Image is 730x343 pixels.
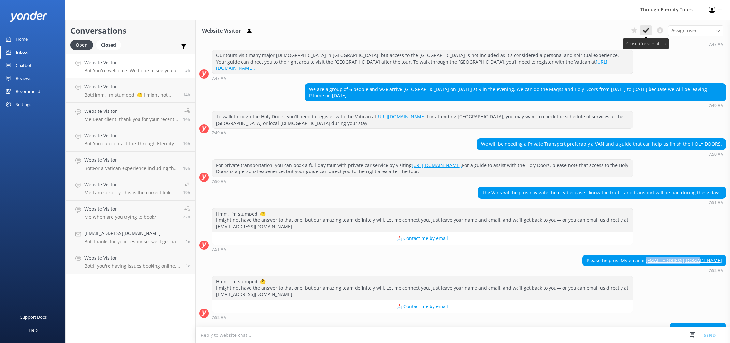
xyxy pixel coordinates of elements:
[212,131,227,135] strong: 7:49 AM
[16,33,28,46] div: Home
[478,200,726,205] div: Oct 02 2025 07:51am (UTC +02:00) Europe/Amsterdam
[183,190,190,195] span: Oct 01 2025 04:36pm (UTC +02:00) Europe/Amsterdam
[84,205,156,213] h4: Website Visitor
[212,276,633,300] div: Hmm, I’m stumped! 🤔 I might not have the answer to that one, but our amazing team definitely will...
[10,11,47,22] img: yonder-white-logo.png
[212,316,227,320] strong: 7:52 AM
[84,157,178,164] h4: Website Visitor
[646,257,722,263] a: [EMAIL_ADDRESS][DOMAIN_NAME]
[84,165,178,171] p: Bot: For a Vatican experience including the [DEMOGRAPHIC_DATA], you can consider our private or g...
[212,315,633,320] div: Oct 02 2025 07:52am (UTC +02:00) Europe/Amsterdam
[66,54,195,78] a: Website VisitorBot:You're welcome. We hope to see you at Through Eternity Tours soon!3h
[212,232,633,245] button: 📩 Contact me by email
[406,42,726,46] div: Oct 02 2025 07:47am (UTC +02:00) Europe/Amsterdam
[66,152,195,176] a: Website VisitorBot:For a Vatican experience including the [DEMOGRAPHIC_DATA], you can consider ou...
[305,84,726,101] div: We are a group of 6 people and w2e arrive [GEOGRAPHIC_DATA] on [DATE] at 9 in the evening. We can...
[709,269,724,273] strong: 7:52 AM
[185,67,190,73] span: Oct 02 2025 07:52am (UTC +02:00) Europe/Amsterdam
[183,165,190,171] span: Oct 01 2025 04:45pm (UTC +02:00) Europe/Amsterdam
[66,103,195,127] a: Website VisitorMe:Dear client, thank you for your recent inquiry. Unfortunately, we do not have g...
[84,181,178,188] h4: Website Visitor
[212,76,633,80] div: Oct 02 2025 07:47am (UTC +02:00) Europe/Amsterdam
[212,180,227,184] strong: 7:50 AM
[84,132,178,139] h4: Website Visitor
[202,27,241,35] h3: Website Visitor
[212,208,633,232] div: Hmm, I’m stumped! 🤔 I might not have the answer to that one, but our amazing team definitely will...
[16,46,28,59] div: Inbox
[186,239,190,244] span: Oct 01 2025 08:37am (UTC +02:00) Europe/Amsterdam
[212,160,633,177] div: For private transportation, you can book a full-day tour with private car service by visiting For...
[84,83,178,90] h4: Website Visitor
[16,98,31,111] div: Settings
[84,230,181,237] h4: [EMAIL_ADDRESS][DOMAIN_NAME]
[29,323,38,336] div: Help
[670,323,726,334] div: Thank you very much!
[186,263,190,269] span: Oct 01 2025 04:34am (UTC +02:00) Europe/Amsterdam
[212,247,633,251] div: Oct 02 2025 07:51am (UTC +02:00) Europe/Amsterdam
[709,201,724,205] strong: 7:51 AM
[212,247,227,251] strong: 7:51 AM
[16,85,40,98] div: Recommend
[84,108,178,115] h4: Website Visitor
[477,139,726,150] div: We will be needing a Private Transport preferably a VAN and a guide that can help us finish the H...
[96,41,124,48] a: Closed
[216,59,607,71] a: [URL][DOMAIN_NAME].
[412,162,462,168] a: [URL][DOMAIN_NAME].
[66,225,195,249] a: [EMAIL_ADDRESS][DOMAIN_NAME]Bot:Thanks for your response, we'll get back to you as soon as we can...
[212,300,633,313] button: 📩 Contact me by email
[66,201,195,225] a: Website VisitorMe:When are you trying to book?22h
[305,103,726,108] div: Oct 02 2025 07:49am (UTC +02:00) Europe/Amsterdam
[668,25,723,36] div: Assign User
[583,255,726,266] div: Please help us! My email is
[709,104,724,108] strong: 7:49 AM
[671,27,697,34] span: Assign user
[84,68,181,74] p: Bot: You're welcome. We hope to see you at Through Eternity Tours soon!
[183,92,190,97] span: Oct 01 2025 09:08pm (UTC +02:00) Europe/Amsterdam
[20,310,47,323] div: Support Docs
[212,111,633,128] div: To walk through the Holy Doors, you’ll need to register with the Vatican at For attending [GEOGRA...
[66,249,195,274] a: Website VisitorBot:If you're having issues booking online, you can contact the Through Eternity T...
[70,24,190,37] h2: Conversations
[212,130,633,135] div: Oct 02 2025 07:49am (UTC +02:00) Europe/Amsterdam
[84,263,181,269] p: Bot: If you're having issues booking online, you can contact the Through Eternity Tours team at [...
[70,40,93,50] div: Open
[84,141,178,147] p: Bot: You can contact the Through Eternity Tours team at [PHONE_NUMBER] or [PHONE_NUMBER]. You can...
[66,127,195,152] a: Website VisitorBot:You can contact the Through Eternity Tours team at [PHONE_NUMBER] or [PHONE_NU...
[84,116,178,122] p: Me: Dear client, thank you for your recent inquiry. Unfortunately, we do not have group tours in ...
[66,176,195,201] a: Website VisitorMe:I am so sorry, this is the correct link [URL][DOMAIN_NAME]19h
[96,40,121,50] div: Closed
[582,268,726,273] div: Oct 02 2025 07:52am (UTC +02:00) Europe/Amsterdam
[183,214,190,220] span: Oct 01 2025 01:32pm (UTC +02:00) Europe/Amsterdam
[70,41,96,48] a: Open
[376,113,427,120] a: [URL][DOMAIN_NAME].
[66,78,195,103] a: Website VisitorBot:Hmm, I’m stumped! 🤔 I might not have the answer to that one, but our amazing t...
[84,254,181,261] h4: Website Visitor
[84,214,156,220] p: Me: When are you trying to book?
[477,152,726,156] div: Oct 02 2025 07:50am (UTC +02:00) Europe/Amsterdam
[16,59,32,72] div: Chatbot
[84,92,178,98] p: Bot: Hmm, I’m stumped! 🤔 I might not have the answer to that one, but our amazing team definitely...
[212,50,633,74] div: Our tours visit many major [DEMOGRAPHIC_DATA] in [GEOGRAPHIC_DATA], but access to the [GEOGRAPHIC...
[183,116,190,122] span: Oct 01 2025 09:01pm (UTC +02:00) Europe/Amsterdam
[84,59,181,66] h4: Website Visitor
[212,76,227,80] strong: 7:47 AM
[84,190,178,196] p: Me: I am so sorry, this is the correct link [URL][DOMAIN_NAME]
[84,239,181,245] p: Bot: Thanks for your response, we'll get back to you as soon as we can during opening hours.
[183,141,190,146] span: Oct 01 2025 07:08pm (UTC +02:00) Europe/Amsterdam
[16,72,31,85] div: Reviews
[212,179,633,184] div: Oct 02 2025 07:50am (UTC +02:00) Europe/Amsterdam
[709,152,724,156] strong: 7:50 AM
[478,187,726,198] div: The Vans will help us navigate the city becuase I know the traffic and transport will be bad duri...
[709,42,724,46] strong: 7:47 AM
